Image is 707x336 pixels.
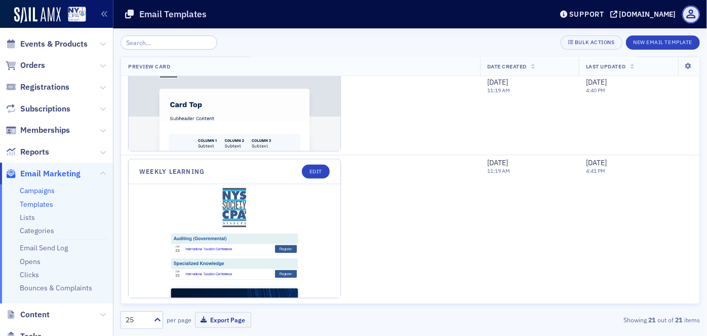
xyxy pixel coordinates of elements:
label: per page [167,315,191,324]
span: Memberships [20,125,70,136]
a: Events & Products [6,39,88,50]
span: [DATE] [586,78,607,87]
a: Email Send Log [20,243,68,252]
a: Lists [20,213,35,222]
h1: Email Templates [139,8,207,20]
a: Reports [6,146,49,158]
time: 4:40 PM [586,87,605,94]
strong: 21 [674,315,684,324]
time: 11:19 AM [487,87,510,94]
time: 11:19 AM [487,167,510,174]
span: Orders [20,60,45,71]
input: Search… [121,35,217,50]
span: Events & Products [20,39,88,50]
a: Bounces & Complaints [20,283,92,292]
a: Opens [20,257,41,266]
button: Bulk Actions [561,35,622,50]
a: Content [6,309,50,320]
a: Subscriptions [6,103,70,115]
a: Weekly Learning [139,168,205,175]
img: SailAMX [68,7,86,22]
span: Registrations [20,82,69,93]
a: Campaigns [20,186,55,195]
button: [DOMAIN_NAME] [610,11,680,18]
div: 25 [126,315,148,325]
span: [DATE] [487,78,508,87]
a: Memberships [6,125,70,136]
span: Profile [682,6,700,23]
span: Reports [20,146,49,158]
span: Content [20,309,50,320]
a: Templates [20,200,53,209]
span: Subscriptions [20,103,70,115]
span: Last Updated [586,63,625,70]
div: Bulk Actions [575,40,614,45]
a: View Homepage [61,7,86,24]
button: New Email Template [626,35,700,50]
span: [DATE] [487,158,508,167]
div: Support [569,10,604,19]
a: Orders [6,60,45,71]
a: Categories [20,226,54,235]
a: Email Marketing [6,168,81,179]
a: New Email Template [626,37,700,46]
span: [DATE] [586,158,607,167]
time: 4:41 PM [586,167,605,174]
button: Export Page [195,312,251,328]
img: SailAMX [14,7,61,23]
a: Registrations [6,82,69,93]
span: Date Created [487,63,527,70]
div: [DOMAIN_NAME] [619,10,676,19]
span: Email Marketing [20,168,81,179]
div: Showing out of items [514,315,700,324]
a: Edit [302,164,330,178]
a: Clicks [20,270,39,279]
span: Preview Card [128,63,170,70]
strong: 21 [647,315,657,324]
